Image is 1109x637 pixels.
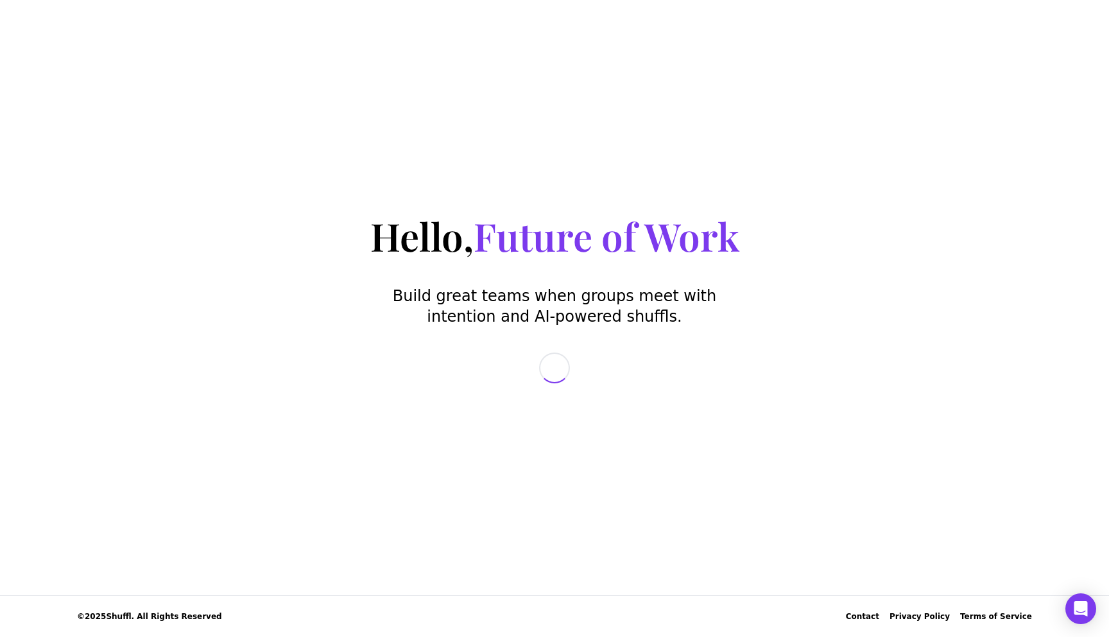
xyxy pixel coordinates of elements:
a: Privacy Policy [890,611,950,622]
span: © 2025 Shuffl. All Rights Reserved [77,611,222,622]
div: Contact [846,611,879,622]
p: Build great teams when groups meet with intention and AI-powered shuffls. [390,286,719,327]
h1: Hello, [370,212,739,260]
span: Future of Work [474,210,739,261]
a: Terms of Service [960,611,1032,622]
div: Open Intercom Messenger [1065,593,1096,624]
